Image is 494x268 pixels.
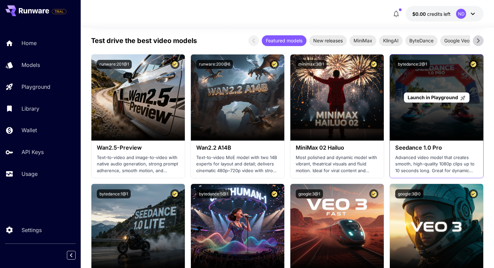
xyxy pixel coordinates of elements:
p: Text-to-video and image-to-video with native audio generation, strong prompt adherence, smooth mo... [97,154,179,174]
button: google:3@0 [395,189,423,198]
button: bytedance:1@1 [97,189,131,198]
button: Certified Model – Vetted for best performance and includes a commercial license. [170,60,179,69]
p: Library [22,105,39,113]
p: Advanced video model that creates smooth, high-quality 1080p clips up to 10 seconds long. Great f... [395,154,478,174]
p: Settings [22,226,42,234]
img: alt [191,54,284,141]
button: Certified Model – Vetted for best performance and includes a commercial license. [369,60,378,69]
p: Models [22,61,40,69]
div: New releases [309,35,347,46]
span: ByteDance [405,37,438,44]
h3: Wan2.5-Preview [97,145,179,151]
span: Add your payment card to enable full platform functionality. [52,7,67,15]
span: TRIAL [52,9,66,14]
span: MiniMax [349,37,376,44]
span: KlingAI [379,37,403,44]
button: bytedance:5@1 [196,189,231,198]
p: Playground [22,83,50,91]
div: MiniMax [349,35,376,46]
div: KlingAI [379,35,403,46]
p: API Keys [22,148,44,156]
h3: Wan2.2 A14B [196,145,279,151]
button: Certified Model – Vetted for best performance and includes a commercial license. [469,189,478,198]
div: ByteDance [405,35,438,46]
img: alt [290,54,384,141]
p: Text-to-video MoE model with two 14B experts for layout and detail; delivers cinematic 480p–720p ... [196,154,279,174]
span: Featured models [262,37,306,44]
span: Launch in Playground [408,94,458,100]
button: Certified Model – Vetted for best performance and includes a commercial license. [469,60,478,69]
span: Google Veo [440,37,474,44]
span: credits left [427,11,451,17]
button: runware:200@6 [196,60,233,69]
a: Launch in Playground [404,92,469,103]
img: alt [91,54,185,141]
div: ND [456,9,466,19]
button: runware:201@1 [97,60,132,69]
p: Usage [22,170,38,178]
button: minimax:3@1 [296,60,327,69]
p: Home [22,39,37,47]
p: Most polished and dynamic model with vibrant, theatrical visuals and fluid motion. Ideal for vira... [296,154,378,174]
span: New releases [309,37,347,44]
button: $0.00ND [406,6,484,22]
div: Collapse sidebar [72,249,81,261]
button: Certified Model – Vetted for best performance and includes a commercial license. [270,189,279,198]
div: Google Veo [440,35,474,46]
button: Collapse sidebar [67,251,76,260]
p: Wallet [22,126,37,134]
h3: Seedance 1.0 Pro [395,145,478,151]
div: $0.00 [412,10,451,17]
div: Featured models [262,35,306,46]
button: Certified Model – Vetted for best performance and includes a commercial license. [270,60,279,69]
p: Test drive the best video models [91,36,197,46]
h3: MiniMax 02 Hailuo [296,145,378,151]
button: bytedance:2@1 [395,60,430,69]
button: Certified Model – Vetted for best performance and includes a commercial license. [369,189,378,198]
span: $0.00 [412,11,427,17]
button: Certified Model – Vetted for best performance and includes a commercial license. [170,189,179,198]
button: google:3@1 [296,189,323,198]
